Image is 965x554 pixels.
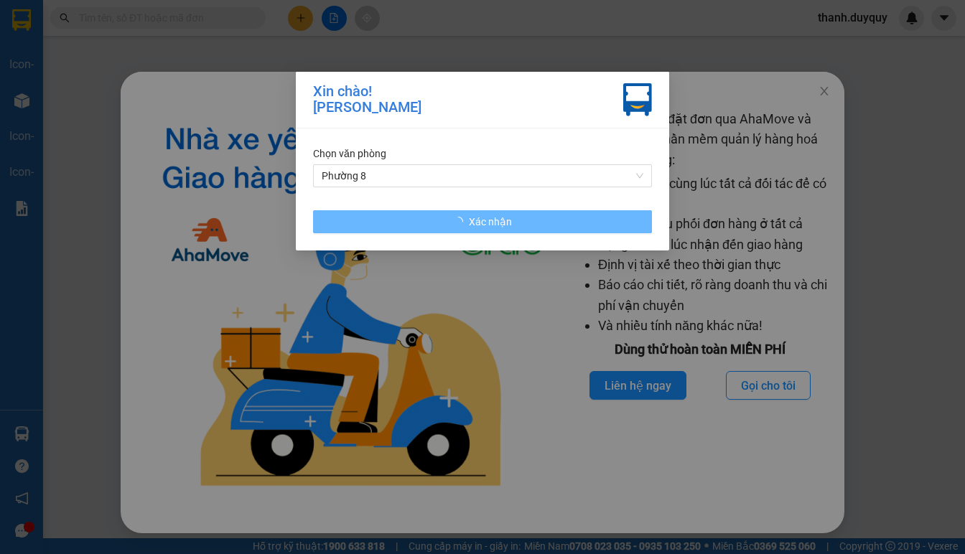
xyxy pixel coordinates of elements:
img: vxr-icon [623,83,652,116]
span: loading [453,217,469,227]
div: Chọn văn phòng [313,146,652,161]
button: Xác nhận [313,210,652,233]
span: Phường 8 [322,165,643,187]
div: Xin chào! [PERSON_NAME] [313,83,421,116]
span: Xác nhận [469,214,512,230]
